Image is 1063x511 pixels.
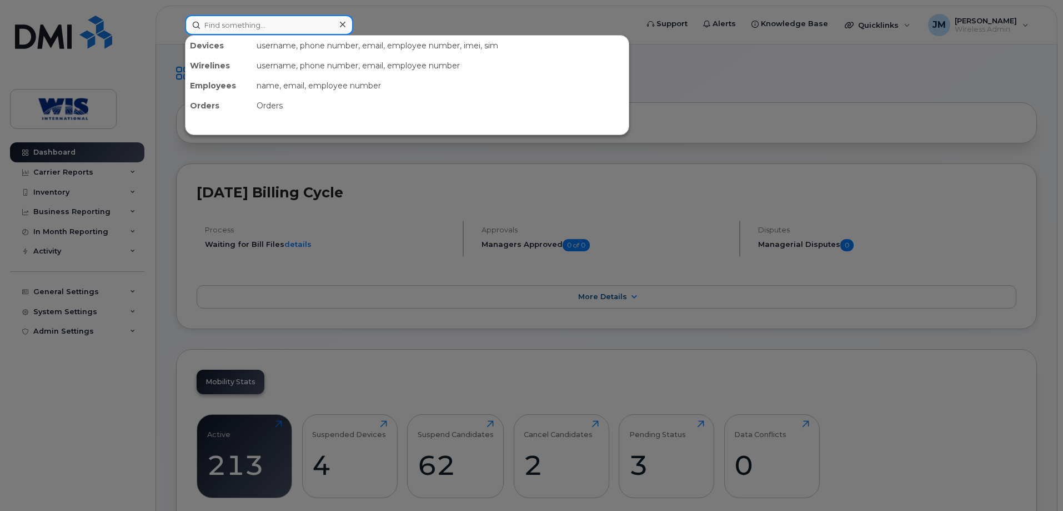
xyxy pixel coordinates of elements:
[252,56,629,76] div: username, phone number, email, employee number
[185,56,252,76] div: Wirelines
[252,96,629,116] div: Orders
[252,76,629,96] div: name, email, employee number
[185,76,252,96] div: Employees
[185,96,252,116] div: Orders
[252,36,629,56] div: username, phone number, email, employee number, imei, sim
[185,36,252,56] div: Devices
